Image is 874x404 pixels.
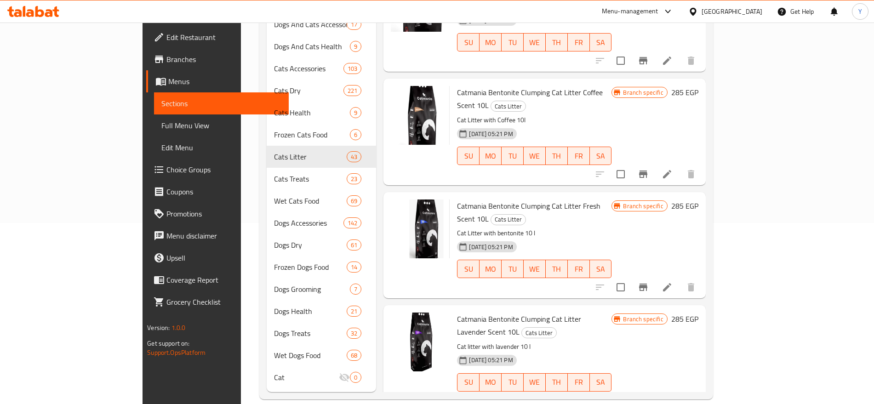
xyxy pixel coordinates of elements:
[347,351,361,360] span: 68
[457,85,603,112] span: Catmania Bentonite Clumping Cat Litter Coffee Scent 10L
[344,64,361,73] span: 103
[274,85,343,96] div: Cats Dry
[274,262,347,273] div: Frozen Dogs Food
[347,239,361,250] div: items
[671,199,698,212] h6: 285 EGP
[339,372,350,383] svg: Inactive section
[465,130,516,138] span: [DATE] 05:21 PM
[168,76,281,87] span: Menus
[350,129,361,140] div: items
[457,199,600,226] span: Catmania Bentonite Clumping Cat Litter Fresh Scent 10L
[267,57,377,80] div: Cats Accessories103
[483,36,498,49] span: MO
[267,234,377,256] div: Dogs Dry61
[680,163,702,185] button: delete
[571,36,586,49] span: FR
[461,36,476,49] span: SU
[611,165,630,184] span: Select to update
[267,212,377,234] div: Dogs Accessories142
[347,151,361,162] div: items
[274,151,347,162] span: Cats Litter
[549,376,564,389] span: TH
[161,98,281,109] span: Sections
[267,344,377,366] div: Wet Dogs Food68
[505,149,520,163] span: TU
[671,86,698,99] h6: 285 EGP
[274,173,347,184] div: Cats Treats
[343,85,361,96] div: items
[457,33,480,51] button: SU
[171,322,186,334] span: 1.0.0
[546,33,568,51] button: TH
[267,366,377,388] div: Cat0
[457,373,480,392] button: SU
[166,32,281,43] span: Edit Restaurant
[347,153,361,161] span: 43
[274,63,343,74] span: Cats Accessories
[146,159,288,181] a: Choice Groups
[274,328,347,339] span: Dogs Treats
[344,219,361,228] span: 142
[457,341,611,353] p: Cat litter with lavender 10 l
[146,48,288,70] a: Branches
[146,269,288,291] a: Coverage Report
[611,51,630,70] span: Select to update
[347,350,361,361] div: items
[343,63,361,74] div: items
[549,262,564,276] span: TH
[347,263,361,272] span: 14
[568,33,590,51] button: FR
[491,214,526,225] span: Cats Litter
[347,307,361,316] span: 21
[549,36,564,49] span: TH
[350,42,361,51] span: 9
[502,373,524,392] button: TU
[350,372,361,383] div: items
[480,33,502,51] button: MO
[619,88,667,97] span: Branch specific
[274,284,350,295] span: Dogs Grooming
[146,26,288,48] a: Edit Restaurant
[146,225,288,247] a: Menu disclaimer
[147,347,206,358] a: Support.OpsPlatform
[274,19,347,30] span: Dogs And Cats Accessories
[147,322,170,334] span: Version:
[594,376,608,389] span: SA
[480,147,502,165] button: MO
[662,282,673,293] a: Edit menu item
[146,291,288,313] a: Grocery Checklist
[546,373,568,392] button: TH
[146,70,288,92] a: Menus
[274,41,350,52] span: Dogs And Cats Health
[619,202,667,211] span: Branch specific
[491,214,526,225] div: Cats Litter
[465,243,516,251] span: [DATE] 05:21 PM
[347,195,361,206] div: items
[350,285,361,294] span: 7
[267,35,377,57] div: Dogs And Cats Health9
[347,328,361,339] div: items
[274,306,347,317] div: Dogs Health
[546,260,568,278] button: TH
[350,131,361,139] span: 6
[662,169,673,180] a: Edit menu item
[391,199,450,258] img: Catmania Bentonite Clumping Cat Litter Fresh Scent 10L
[146,181,288,203] a: Coupons
[505,36,520,49] span: TU
[632,163,654,185] button: Branch-specific-item
[594,36,608,49] span: SA
[457,114,611,126] p: Cat Litter with Coffee 10l
[611,278,630,297] span: Select to update
[166,164,281,175] span: Choice Groups
[680,276,702,298] button: delete
[166,208,281,219] span: Promotions
[347,173,361,184] div: items
[344,86,361,95] span: 221
[274,195,347,206] span: Wet Cats Food
[527,376,542,389] span: WE
[594,149,608,163] span: SA
[590,33,612,51] button: SA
